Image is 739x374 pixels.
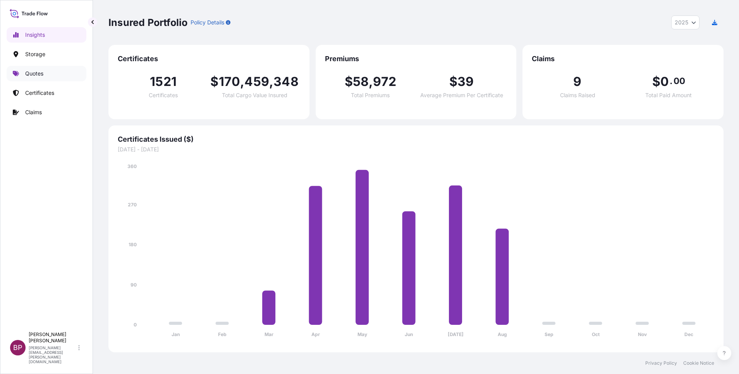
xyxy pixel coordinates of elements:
tspan: Dec [684,331,693,337]
span: 39 [457,75,474,88]
span: [DATE] - [DATE] [118,146,714,153]
tspan: 90 [131,282,137,288]
span: 1521 [150,75,177,88]
a: Insights [7,27,86,43]
span: 170 [219,75,241,88]
tspan: 270 [128,202,137,208]
tspan: Jun [405,331,413,337]
a: Storage [7,46,86,62]
span: Total Premiums [351,93,390,98]
a: Privacy Policy [645,360,677,366]
span: Claims [532,54,714,63]
tspan: Nov [638,331,647,337]
p: Claims [25,108,42,116]
span: $ [449,75,457,88]
p: [PERSON_NAME][EMAIL_ADDRESS][PERSON_NAME][DOMAIN_NAME] [29,345,77,364]
tspan: May [357,331,368,337]
tspan: Aug [498,331,507,337]
span: Certificates [149,93,178,98]
tspan: Apr [311,331,320,337]
span: 348 [273,75,299,88]
span: , [240,75,244,88]
span: 58 [353,75,369,88]
span: BP [13,344,22,352]
p: Storage [25,50,45,58]
span: $ [652,75,660,88]
span: Average Premium Per Certificate [420,93,503,98]
tspan: Feb [218,331,227,337]
span: , [269,75,273,88]
tspan: Jan [172,331,180,337]
tspan: 360 [127,163,137,169]
span: 00 [674,78,685,84]
tspan: Mar [265,331,273,337]
span: Certificates Issued ($) [118,135,714,144]
p: Quotes [25,70,43,77]
span: 2025 [675,19,688,26]
span: 0 [660,75,669,88]
tspan: 0 [134,322,137,328]
button: Year Selector [671,15,699,29]
span: 459 [244,75,269,88]
a: Cookie Notice [683,360,714,366]
span: Total Paid Amount [645,93,692,98]
p: [PERSON_NAME] [PERSON_NAME] [29,331,77,344]
span: Total Cargo Value Insured [222,93,287,98]
tspan: Sep [545,331,553,337]
span: . [670,78,672,84]
a: Certificates [7,85,86,101]
tspan: 180 [129,242,137,247]
tspan: Oct [592,331,600,337]
tspan: [DATE] [448,331,464,337]
p: Policy Details [191,19,224,26]
p: Certificates [25,89,54,97]
a: Quotes [7,66,86,81]
p: Insured Portfolio [108,16,187,29]
span: $ [210,75,218,88]
span: 9 [573,75,581,88]
span: Claims Raised [560,93,595,98]
span: Certificates [118,54,300,63]
span: , [369,75,373,88]
a: Claims [7,105,86,120]
span: Premiums [325,54,507,63]
span: $ [345,75,353,88]
span: 972 [373,75,396,88]
p: Insights [25,31,45,39]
